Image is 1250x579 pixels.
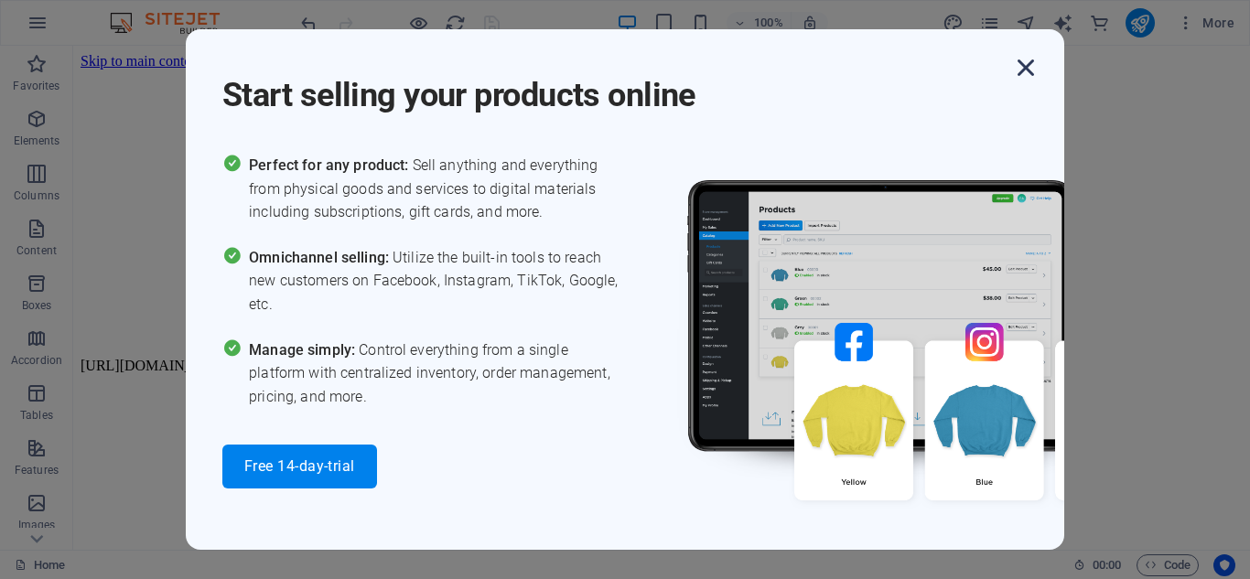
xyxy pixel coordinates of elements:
span: Perfect for any product: [249,156,412,174]
h1: Start selling your products online [222,51,1009,117]
span: Utilize the built-in tools to reach new customers on Facebook, Instagram, TikTok, Google, etc. [249,246,625,316]
span: Control everything from a single platform with centralized inventory, order management, pricing, ... [249,338,625,409]
span: Manage simply: [249,341,359,359]
span: Sell anything and everything from physical goods and services to digital materials including subs... [249,154,625,224]
span: Free 14-day-trial [244,459,355,474]
a: Skip to main content [7,7,129,23]
div: [URL][DOMAIN_NAME] [7,312,1169,328]
span: Omnichannel selling: [249,249,393,266]
button: Free 14-day-trial [222,445,377,488]
img: promo_image.png [657,154,1206,553]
